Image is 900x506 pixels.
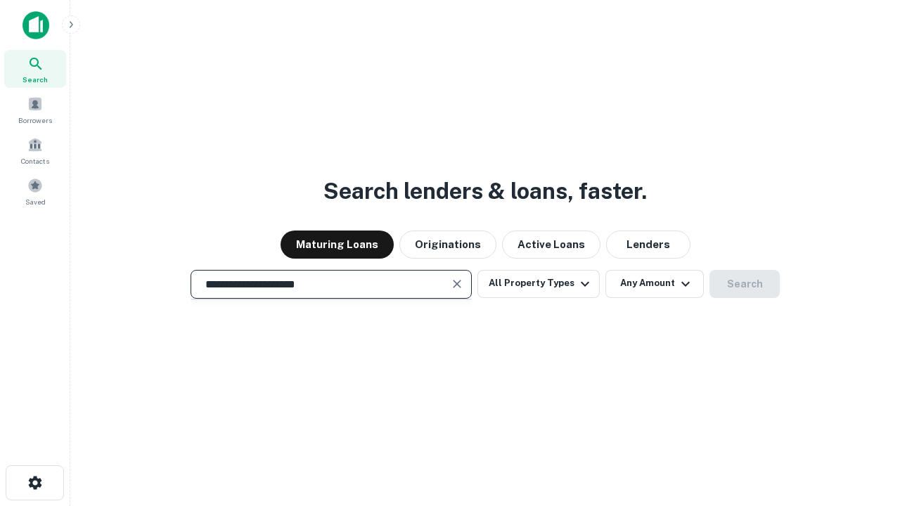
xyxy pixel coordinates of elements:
[4,172,66,210] a: Saved
[323,174,647,208] h3: Search lenders & loans, faster.
[4,50,66,88] a: Search
[399,231,496,259] button: Originations
[830,394,900,461] iframe: Chat Widget
[21,155,49,167] span: Contacts
[22,11,49,39] img: capitalize-icon.png
[606,231,690,259] button: Lenders
[605,270,704,298] button: Any Amount
[4,91,66,129] a: Borrowers
[477,270,600,298] button: All Property Types
[25,196,46,207] span: Saved
[4,131,66,169] a: Contacts
[22,74,48,85] span: Search
[447,274,467,294] button: Clear
[502,231,600,259] button: Active Loans
[18,115,52,126] span: Borrowers
[281,231,394,259] button: Maturing Loans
